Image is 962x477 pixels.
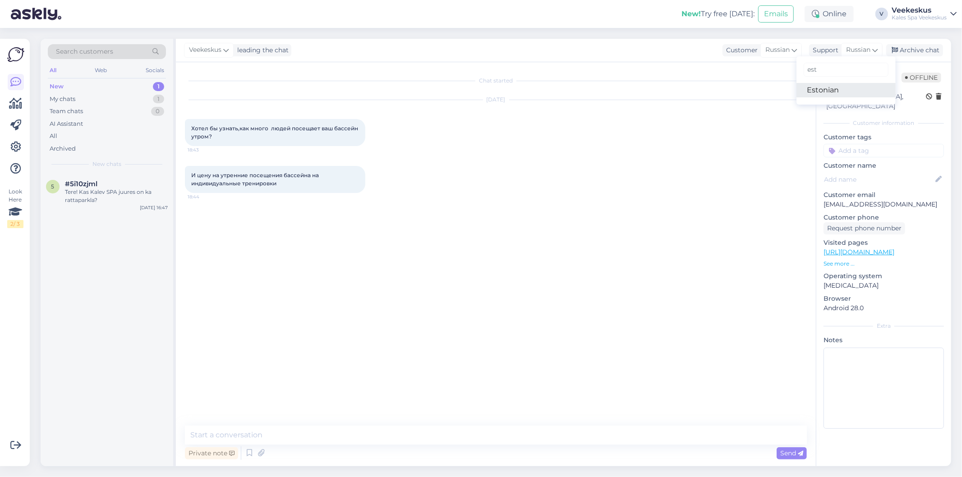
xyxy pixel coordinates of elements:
div: Request phone number [824,222,905,234]
div: 1 [153,95,164,104]
b: New! [681,9,701,18]
span: Send [780,449,803,457]
span: #5i10zjml [65,180,97,188]
a: Estonian [796,83,896,97]
div: V [875,8,888,20]
p: Customer email [824,190,944,200]
div: AI Assistant [50,119,83,128]
span: Russian [765,45,790,55]
a: VeekeskusKales Spa Veekeskus [892,7,957,21]
div: Extra [824,322,944,330]
div: 2 / 3 [7,220,23,228]
div: Look Here [7,188,23,228]
div: 1 [153,82,164,91]
span: 18:44 [188,193,221,200]
div: 0 [151,107,164,116]
div: leading the chat [234,46,289,55]
div: [DATE] [185,96,807,104]
div: Kales Spa Veekeskus [892,14,947,21]
div: Team chats [50,107,83,116]
div: Web [93,64,109,76]
p: Customer tags [824,133,944,142]
input: Add a tag [824,144,944,157]
div: Tere! Kas Kalev SPA juures on ka rattaparkla? [65,188,168,204]
p: See more ... [824,260,944,268]
div: Socials [144,64,166,76]
span: Russian [846,45,870,55]
input: Add name [824,174,934,184]
p: [EMAIL_ADDRESS][DOMAIN_NAME] [824,200,944,209]
div: Veekeskus [892,7,947,14]
div: Customer [723,46,758,55]
div: [DATE] 16:47 [140,204,168,211]
a: [URL][DOMAIN_NAME] [824,248,894,256]
span: Search customers [56,47,113,56]
div: New [50,82,64,91]
span: New chats [92,160,121,168]
div: Private note [185,447,238,459]
span: 5 [51,183,55,190]
p: Operating system [824,271,944,281]
p: Notes [824,335,944,345]
span: 18:43 [188,147,221,153]
div: My chats [50,95,75,104]
div: All [48,64,58,76]
div: Archive chat [886,44,943,56]
div: Online [805,6,854,22]
div: Try free [DATE]: [681,9,755,19]
div: Customer information [824,119,944,127]
div: Archived [50,144,76,153]
span: Хотел бы узнать,как много людей посещает ваш бассейн утром? [191,125,359,140]
div: Support [809,46,838,55]
p: Customer name [824,161,944,170]
span: И цену на утренние посещения бассейна на индивидуальные тренировки [191,172,320,187]
input: Type to filter... [804,63,888,77]
p: Android 28.0 [824,303,944,313]
p: [MEDICAL_DATA] [824,281,944,290]
span: Veekeskus [189,45,221,55]
div: All [50,132,57,141]
p: Customer phone [824,213,944,222]
p: Visited pages [824,238,944,248]
img: Askly Logo [7,46,24,63]
div: Chat started [185,77,807,85]
p: Browser [824,294,944,303]
button: Emails [758,5,794,23]
span: Offline [902,73,941,83]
